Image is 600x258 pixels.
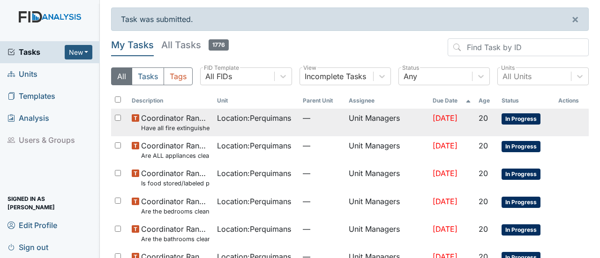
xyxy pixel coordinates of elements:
span: [DATE] [433,169,457,178]
button: All [111,67,132,85]
th: Toggle SortBy [475,93,498,109]
span: 20 [479,141,488,150]
span: 1776 [209,39,229,51]
th: Actions [555,93,589,109]
div: Any [404,71,417,82]
th: Toggle SortBy [498,93,555,109]
div: Incomplete Tasks [305,71,366,82]
td: Unit Managers [345,164,429,192]
th: Toggle SortBy [429,93,475,109]
td: Unit Managers [345,109,429,136]
span: Coordinator Random Are the bathrooms clean and in good repair? [141,223,210,243]
span: Coordinator Random Are ALL appliances clean and working properly? [141,140,210,160]
button: New [65,45,93,59]
span: [DATE] [433,197,457,206]
h5: My Tasks [111,38,154,52]
span: 20 [479,169,488,178]
span: [DATE] [433,141,457,150]
a: Tasks [7,46,65,58]
small: Are the bedrooms clean and in good repair? [141,207,210,216]
button: × [562,8,588,30]
span: Edit Profile [7,218,57,232]
small: Are ALL appliances clean and working properly? [141,151,210,160]
span: — [303,140,341,151]
span: Sign out [7,240,48,254]
span: Location : Perquimans [217,223,291,235]
span: Coordinator Random Is food stored/labeled properly? [141,168,210,188]
span: — [303,112,341,124]
span: — [303,223,341,235]
span: Location : Perquimans [217,196,291,207]
th: Toggle SortBy [299,93,345,109]
span: — [303,196,341,207]
th: Assignee [345,93,429,109]
span: Coordinator Random Are the bedrooms clean and in good repair? [141,196,210,216]
th: Toggle SortBy [213,93,299,109]
span: In Progress [502,113,540,125]
span: Coordinator Random Have all fire extinguishers been inspected? [141,112,210,133]
span: In Progress [502,224,540,236]
span: Units [7,67,37,81]
button: Tasks [132,67,164,85]
input: Toggle All Rows Selected [115,96,121,103]
td: Unit Managers [345,220,429,247]
small: Have all fire extinguishers been inspected? [141,124,210,133]
span: In Progress [502,169,540,180]
td: Unit Managers [345,136,429,164]
span: In Progress [502,141,540,152]
span: Analysis [7,111,49,125]
span: Location : Perquimans [217,140,291,151]
div: All Units [502,71,532,82]
h5: All Tasks [161,38,229,52]
span: 20 [479,197,488,206]
small: Is food stored/labeled properly? [141,179,210,188]
span: 20 [479,113,488,123]
span: × [571,12,579,26]
span: [DATE] [433,113,457,123]
td: Unit Managers [345,192,429,220]
div: Task was submitted. [111,7,589,31]
span: Location : Perquimans [217,168,291,179]
span: [DATE] [433,224,457,234]
th: Toggle SortBy [128,93,214,109]
input: Find Task by ID [448,38,589,56]
button: Tags [164,67,193,85]
span: 20 [479,224,488,234]
small: Are the bathrooms clean and in good repair? [141,235,210,243]
span: Signed in as [PERSON_NAME] [7,196,92,210]
span: — [303,168,341,179]
div: All FIDs [205,71,232,82]
span: Location : Perquimans [217,112,291,124]
span: In Progress [502,197,540,208]
span: Templates [7,89,55,103]
div: Type filter [111,67,193,85]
